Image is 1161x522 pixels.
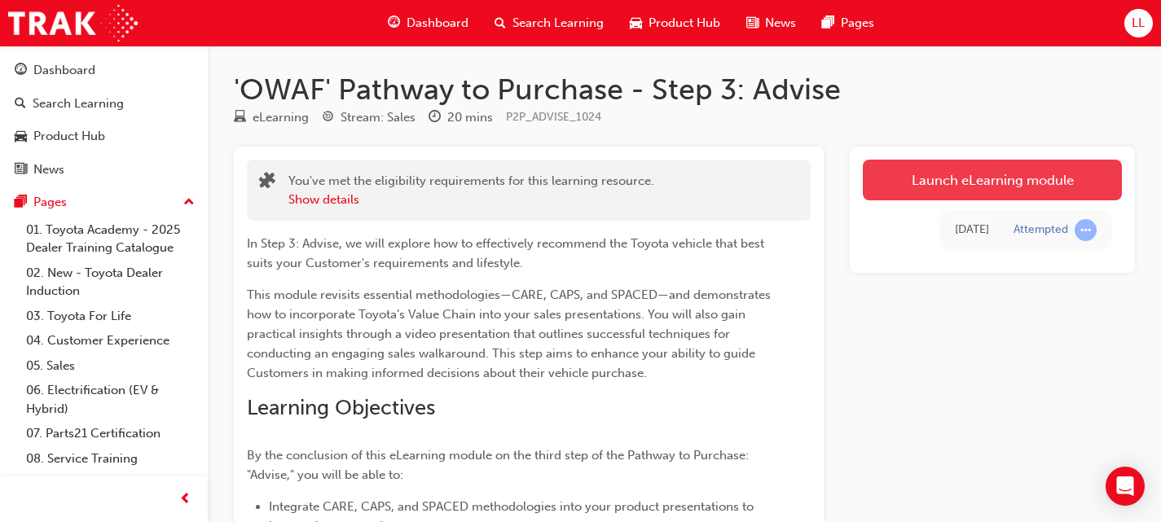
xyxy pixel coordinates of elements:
button: Pages [7,187,201,217]
div: 20 mins [447,108,493,127]
a: Product Hub [7,121,201,151]
span: car-icon [15,129,27,144]
a: Dashboard [7,55,201,86]
a: 03. Toyota For Life [20,304,201,329]
span: Search Learning [512,14,604,33]
span: Pages [841,14,874,33]
span: prev-icon [179,489,191,510]
span: learningRecordVerb_ATTEMPT-icon [1075,219,1097,241]
span: guage-icon [388,13,400,33]
button: Show details [288,191,359,209]
span: puzzle-icon [259,173,275,192]
span: Dashboard [407,14,468,33]
span: Product Hub [649,14,720,33]
div: Stream: Sales [341,108,416,127]
a: 04. Customer Experience [20,328,201,353]
span: search-icon [15,97,26,112]
div: Stream [322,107,416,128]
span: LL [1132,14,1145,33]
a: search-iconSearch Learning [482,7,617,40]
a: 09. Technical Training [20,471,201,496]
a: News [7,155,201,185]
div: eLearning [253,108,309,127]
a: Launch eLearning module [863,160,1122,200]
a: car-iconProduct Hub [617,7,733,40]
div: Thu Aug 21 2025 12:16:16 GMT+1000 (Australian Eastern Standard Time) [955,221,989,239]
span: car-icon [630,13,642,33]
span: pages-icon [822,13,834,33]
span: search-icon [495,13,506,33]
div: News [33,160,64,179]
div: Dashboard [33,61,95,80]
span: learningResourceType_ELEARNING-icon [234,111,246,125]
a: 01. Toyota Academy - 2025 Dealer Training Catalogue [20,217,201,261]
span: guage-icon [15,64,27,78]
a: 02. New - Toyota Dealer Induction [20,261,201,304]
span: target-icon [322,111,334,125]
div: Open Intercom Messenger [1106,467,1145,506]
span: pages-icon [15,195,27,210]
a: 05. Sales [20,353,201,379]
a: 06. Electrification (EV & Hybrid) [20,378,201,421]
h1: 'OWAF' Pathway to Purchase - Step 3: Advise [234,72,1135,107]
a: pages-iconPages [809,7,887,40]
button: DashboardSearch LearningProduct HubNews [7,52,201,187]
span: Learning resource code [506,110,601,124]
div: Pages [33,193,67,212]
div: Duration [429,107,493,128]
span: news-icon [15,163,27,178]
a: Search Learning [7,89,201,119]
span: up-icon [183,192,195,213]
span: This module revisits essential methodologies—CARE, CAPS, and SPACED—and demonstrates how to incor... [247,287,774,380]
img: Trak [8,5,138,42]
span: By the conclusion of this eLearning module on the third step of the Pathway to Purchase: "Advise,... [247,448,752,482]
div: Search Learning [33,94,124,113]
button: LL [1124,9,1153,37]
a: 07. Parts21 Certification [20,421,201,446]
div: Product Hub [33,127,105,146]
a: guage-iconDashboard [375,7,482,40]
a: news-iconNews [733,7,809,40]
span: news-icon [746,13,759,33]
span: News [765,14,796,33]
div: Attempted [1014,222,1068,238]
a: 08. Service Training [20,446,201,472]
div: Type [234,107,309,128]
span: In Step 3: Advise, we will explore how to effectively recommend the Toyota vehicle that best suit... [247,236,767,270]
div: You've met the eligibility requirements for this learning resource. [288,172,654,208]
span: Learning Objectives [247,395,435,420]
span: clock-icon [429,111,441,125]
